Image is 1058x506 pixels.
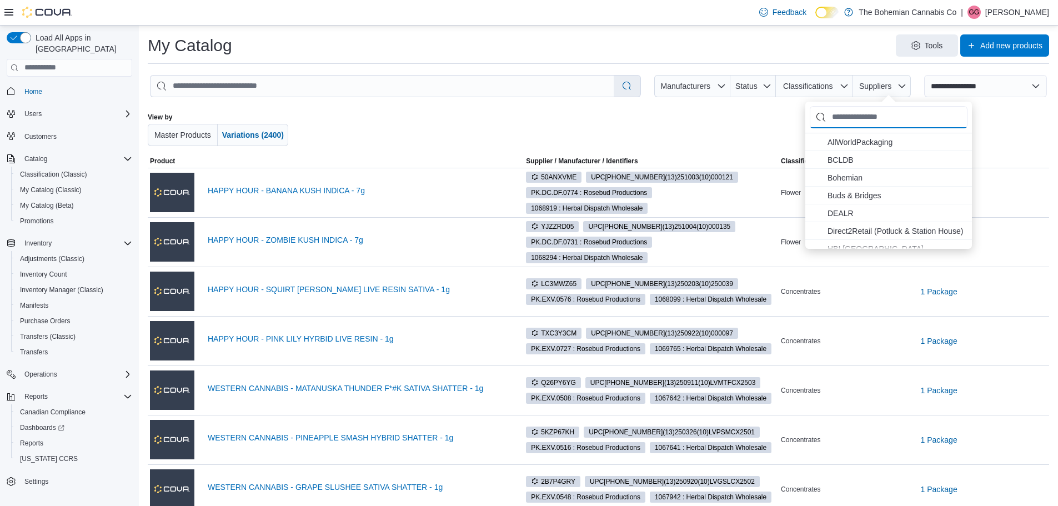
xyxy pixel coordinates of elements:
[783,82,833,91] span: Classifications
[20,130,61,143] a: Customers
[20,107,46,121] button: Users
[150,157,175,166] span: Product
[2,83,137,99] button: Home
[20,348,48,357] span: Transfers
[150,272,194,310] img: HAPPY HOUR - SQUIRT BERRY LIVE RESIN SATIVA - 1g
[20,285,103,294] span: Inventory Manager (Classic)
[16,252,132,265] span: Adjustments (Classic)
[805,204,972,222] li: DEALR
[859,82,891,91] span: Suppliers
[24,392,48,401] span: Reports
[20,390,52,403] button: Reports
[779,334,914,348] div: Concentrates
[655,344,766,354] span: 1069765 : Herbal Dispatch Wholesale
[916,330,962,352] button: 1 Package
[779,236,914,249] div: Flower
[11,267,137,282] button: Inventory Count
[531,294,640,304] span: PK.EXV.0576 : Rosebud Productions
[208,186,506,195] a: HAPPY HOUR - BANANA KUSH INDICA - 7g
[779,384,914,397] div: Concentrates
[208,334,506,343] a: HAPPY HOUR - PINK LILY HYRBID LIVE RESIN - 1g
[20,129,132,143] span: Customers
[510,157,638,166] span: Supplier / Manufacturer / Identifiers
[583,221,735,232] span: UPC(01)00811999008706(13)251004(10)000135
[16,330,132,343] span: Transfers (Classic)
[24,109,42,118] span: Users
[24,87,42,96] span: Home
[584,427,760,438] span: UPC(01)00812695002524(13)250326(10)LVPSMCX2501
[590,477,755,487] span: UPC [PHONE_NUMBER](13)250920(10)LVGSLCX2502
[586,172,738,183] span: UPC(01)00811999009345(13)251003(10)000121
[24,239,52,248] span: Inventory
[2,128,137,144] button: Customers
[16,268,132,281] span: Inventory Count
[805,133,972,151] li: AllWorldPackaging
[20,332,76,341] span: Transfers (Classic)
[916,478,962,500] button: 1 Package
[805,240,972,258] li: HBI CANADA
[531,378,576,388] span: Q26PY6YG
[779,483,914,496] div: Concentrates
[526,221,579,232] span: YJZZRD05
[531,443,640,453] span: PK.EXV.0516 : Rosebud Productions
[859,6,956,19] p: The Bohemian Cannabis Co
[20,237,132,250] span: Inventory
[526,343,645,354] span: PK.EXV.0727 : Rosebud Productions
[16,199,78,212] a: My Catalog (Beta)
[208,285,506,294] a: HAPPY HOUR - SQUIRT [PERSON_NAME] LIVE RESIN SATIVA - 1g
[650,343,771,354] span: 1069765 : Herbal Dispatch Wholesale
[655,294,766,304] span: 1068099 : Herbal Dispatch Wholesale
[16,299,53,312] a: Manifests
[735,82,758,91] span: Status
[921,335,957,347] span: 1 Package
[591,172,733,182] span: UPC [PHONE_NUMBER](13)251003(10)000121
[526,442,645,453] span: PK.EXV.0516 : Rosebud Productions
[531,279,576,289] span: LC3MWZ65
[828,188,965,202] span: Buds & Bridges
[588,222,730,232] span: UPC [PHONE_NUMBER](13)251004(10)000135
[526,252,648,263] span: 1068294 : Herbal Dispatch Wholesale
[20,368,132,381] span: Operations
[20,474,132,488] span: Settings
[916,429,962,451] button: 1 Package
[526,377,581,388] span: Q26PY6YG
[208,483,506,492] a: WESTERN CANNABIS - GRAPE SLUSHEE SATIVA SHATTER - 1g
[24,370,57,379] span: Operations
[16,330,80,343] a: Transfers (Classic)
[11,435,137,451] button: Reports
[531,477,575,487] span: 2B7P4GRY
[20,408,86,417] span: Canadian Compliance
[16,405,90,419] a: Canadian Compliance
[591,279,733,289] span: UPC [PHONE_NUMBER](13)250203(10)250039
[11,451,137,467] button: [US_STATE] CCRS
[16,345,132,359] span: Transfers
[815,7,839,18] input: Dark Mode
[590,378,756,388] span: UPC [PHONE_NUMBER](13)250911(10)LVMTFCX2503
[150,222,194,261] img: HAPPY HOUR - ZOMBIE KUSH INDICA - 7g
[11,298,137,313] button: Manifests
[20,107,132,121] span: Users
[591,328,733,338] span: UPC [PHONE_NUMBER](13)250922(10)000097
[531,188,647,198] span: PK.DC.DF.0774 : Rosebud Productions
[148,113,172,122] label: View by
[20,217,54,226] span: Promotions
[16,452,132,465] span: Washington CCRS
[16,214,132,228] span: Promotions
[589,427,755,437] span: UPC [PHONE_NUMBER](13)250326(10)LVPSMCX2501
[985,6,1049,19] p: [PERSON_NAME]
[150,173,194,212] img: HAPPY HOUR - BANANA KUSH INDICA - 7g
[16,183,132,197] span: My Catalog (Classic)
[585,476,760,487] span: UPC(01)00812695004702(13)250920(10)LVGSLCX2502
[16,437,48,450] a: Reports
[20,390,132,403] span: Reports
[916,280,962,303] button: 1 Package
[828,206,965,219] span: DEALR
[11,344,137,360] button: Transfers
[20,237,56,250] button: Inventory
[805,151,972,169] li: BCLDB
[526,172,581,183] span: 50ANXVME
[526,476,580,487] span: 2B7P4GRY
[531,344,640,354] span: PK.EXV.0727 : Rosebud Productions
[11,182,137,198] button: My Catalog (Classic)
[20,454,78,463] span: [US_STATE] CCRS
